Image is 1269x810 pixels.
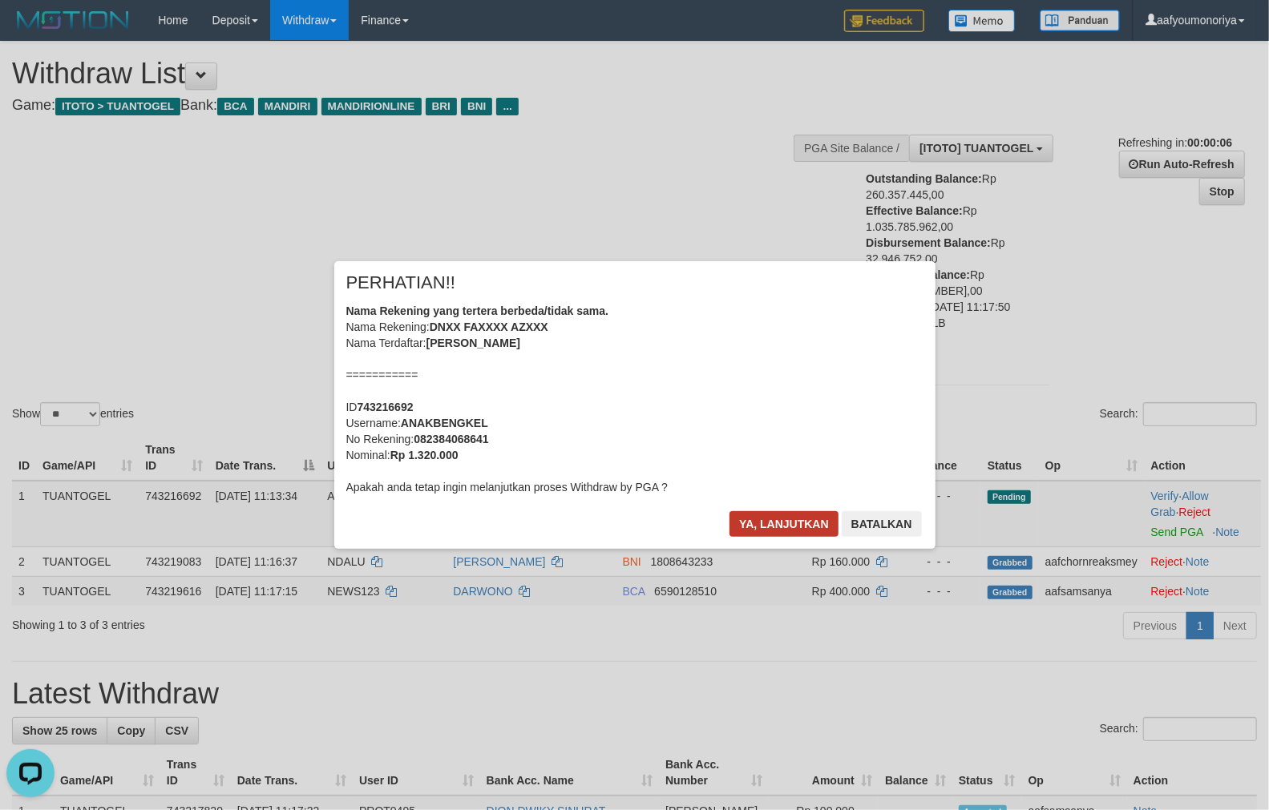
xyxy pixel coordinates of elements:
span: PERHATIAN!! [346,275,456,291]
b: Nama Rekening yang tertera berbeda/tidak sama. [346,304,609,317]
b: [PERSON_NAME] [426,336,520,349]
button: Ya, lanjutkan [729,511,839,537]
b: DNXX FAXXXX AZXXX [430,320,548,333]
div: Nama Rekening: Nama Terdaftar: =========== ID Username: No Rekening: Nominal: Apakah anda tetap i... [346,303,923,495]
b: 082384068641 [414,433,488,445]
b: 743216692 [358,401,414,413]
b: Rp 1.320.000 [390,449,459,461]
b: ANAKBENGKEL [401,417,488,429]
button: Open LiveChat chat widget [6,6,55,54]
button: Batalkan [842,511,922,537]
